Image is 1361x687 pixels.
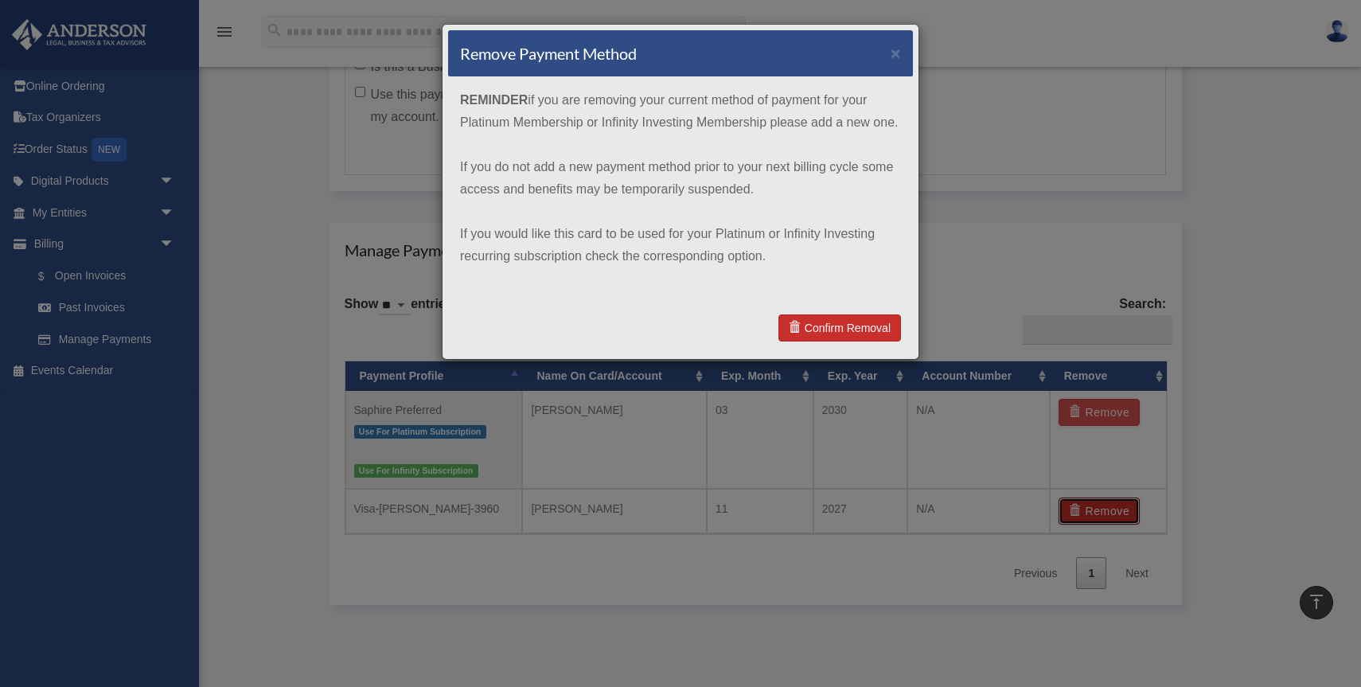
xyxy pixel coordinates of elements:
[460,42,637,64] h4: Remove Payment Method
[460,93,528,107] strong: REMINDER
[891,45,901,61] button: ×
[778,314,901,342] a: Confirm Removal
[448,77,913,302] div: if you are removing your current method of payment for your Platinum Membership or Infinity Inves...
[460,156,901,201] p: If you do not add a new payment method prior to your next billing cycle some access and benefits ...
[460,223,901,267] p: If you would like this card to be used for your Platinum or Infinity Investing recurring subscrip...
